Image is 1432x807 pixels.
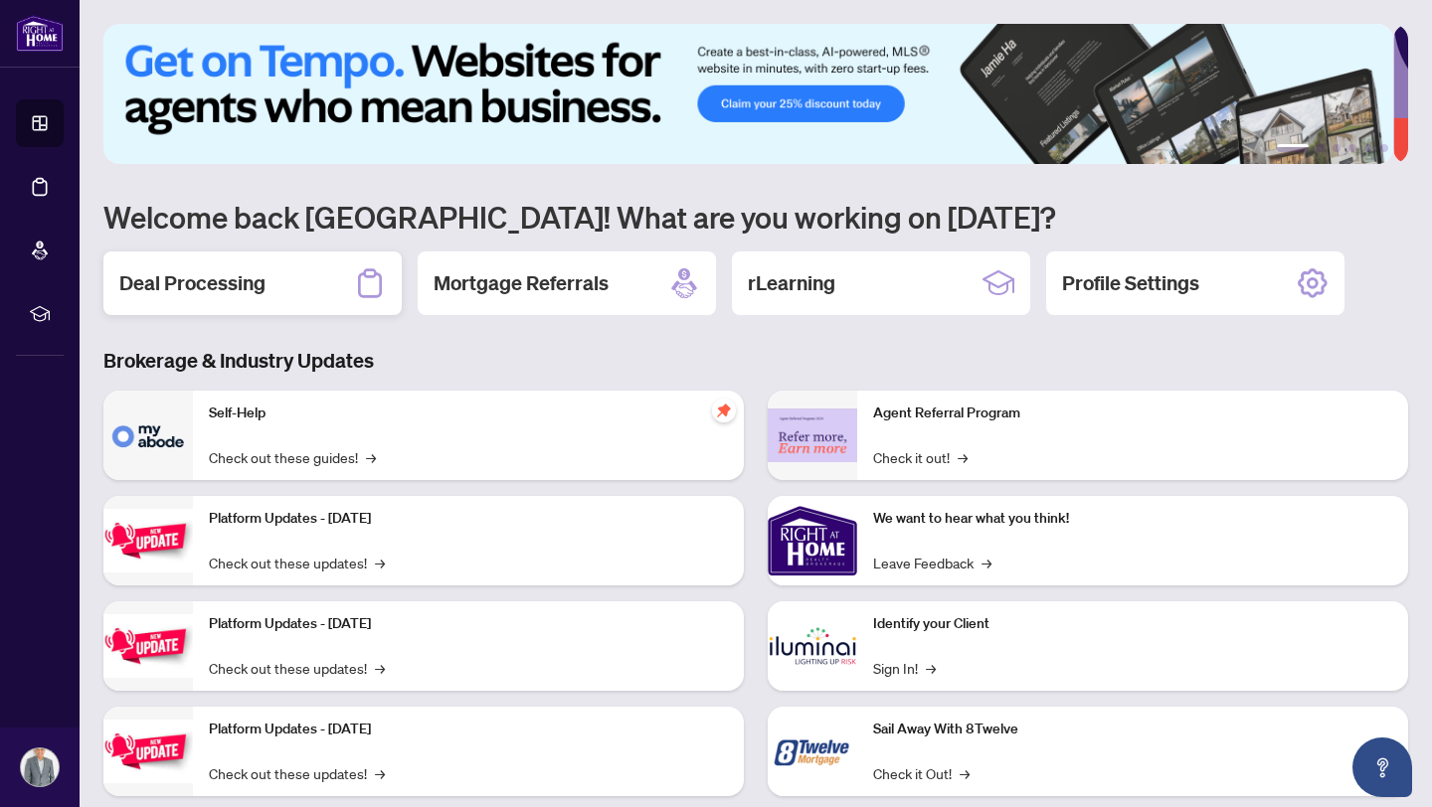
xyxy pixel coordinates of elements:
[1380,144,1388,152] button: 6
[958,446,968,468] span: →
[103,509,193,571] img: Platform Updates - July 21, 2025
[1364,144,1372,152] button: 5
[21,748,59,786] img: Profile Icon
[873,613,1392,635] p: Identify your Client
[209,762,385,784] a: Check out these updates!→
[119,269,266,297] h2: Deal Processing
[960,762,970,784] span: →
[926,657,936,679] span: →
[103,24,1393,164] img: Slide 0
[375,657,385,679] span: →
[1062,269,1199,297] h2: Profile Settings
[16,15,64,52] img: logo
[366,446,376,468] span: →
[209,657,385,679] a: Check out these updates!→
[103,391,193,480] img: Self-Help
[434,269,609,297] h2: Mortgage Referrals
[982,552,991,573] span: →
[873,657,936,679] a: Sign In!→
[873,403,1392,424] p: Agent Referral Program
[873,446,968,468] a: Check it out!→
[768,408,857,463] img: Agent Referral Program
[1333,144,1341,152] button: 3
[748,269,835,297] h2: rLearning
[209,719,728,740] p: Platform Updates - [DATE]
[873,508,1392,530] p: We want to hear what you think!
[209,446,376,468] a: Check out these guides!→
[209,613,728,635] p: Platform Updates - [DATE]
[103,614,193,677] img: Platform Updates - July 8, 2025
[768,707,857,796] img: Sail Away With 8Twelve
[103,198,1408,236] h1: Welcome back [GEOGRAPHIC_DATA]! What are you working on [DATE]?
[103,347,1408,375] h3: Brokerage & Industry Updates
[103,720,193,782] img: Platform Updates - June 23, 2025
[1317,144,1325,152] button: 2
[1352,737,1412,797] button: Open asap
[209,552,385,573] a: Check out these updates!→
[712,399,736,422] span: pushpin
[375,552,385,573] span: →
[768,601,857,691] img: Identify your Client
[209,403,728,424] p: Self-Help
[873,719,1392,740] p: Sail Away With 8Twelve
[1277,144,1309,152] button: 1
[873,762,970,784] a: Check it Out!→
[1348,144,1356,152] button: 4
[209,508,728,530] p: Platform Updates - [DATE]
[873,552,991,573] a: Leave Feedback→
[768,496,857,585] img: We want to hear what you think!
[375,762,385,784] span: →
